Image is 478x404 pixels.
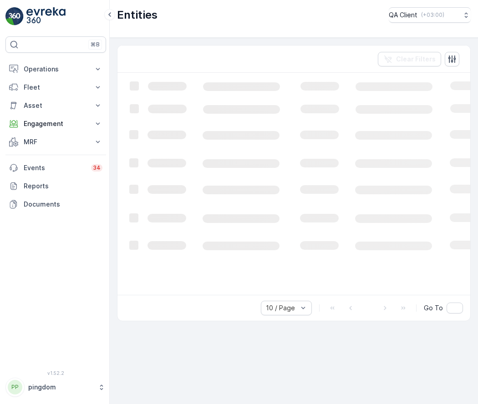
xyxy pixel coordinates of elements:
a: Reports [5,177,106,195]
p: ⌘B [91,41,100,48]
span: v 1.52.2 [5,370,106,376]
p: Asset [24,101,88,110]
button: QA Client(+03:00) [389,7,471,23]
p: Events [24,163,86,172]
button: Operations [5,60,106,78]
p: MRF [24,137,88,146]
img: logo [5,7,24,25]
button: MRF [5,133,106,151]
p: 34 [93,164,101,172]
button: Engagement [5,115,106,133]
p: Documents [24,200,102,209]
p: Reports [24,182,102,191]
button: Fleet [5,78,106,96]
img: logo_light-DOdMpM7g.png [26,7,66,25]
a: Events34 [5,159,106,177]
p: Engagement [24,119,88,128]
button: PPpingdom [5,378,106,397]
button: Clear Filters [378,52,441,66]
button: Asset [5,96,106,115]
a: Documents [5,195,106,213]
p: Fleet [24,83,88,92]
p: pingdom [28,383,93,392]
p: Clear Filters [396,55,436,64]
p: Operations [24,65,88,74]
p: Entities [117,8,158,22]
span: Go To [424,303,443,313]
p: ( +03:00 ) [421,11,444,19]
p: QA Client [389,10,417,20]
div: PP [8,380,22,394]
